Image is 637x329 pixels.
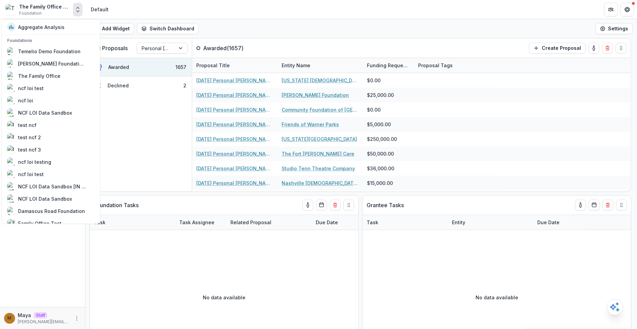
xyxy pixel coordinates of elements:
div: Funding Requested [363,58,414,73]
button: toggle-assigned-to-me [589,43,599,54]
div: Task Assignee [175,219,218,226]
div: Task [363,215,448,230]
div: Task [90,215,175,230]
div: $15,000.00 [367,180,393,187]
div: Related Proposal [226,215,312,230]
a: [DATE] Personal [PERSON_NAME] Community Foundation of [GEOGRAPHIC_DATA][US_STATE] [196,106,273,113]
nav: breadcrumb [88,4,111,14]
button: Open AI Assistant [607,299,623,315]
div: Entity [448,215,533,230]
div: $25,000.00 [367,91,394,99]
div: $250,000.00 [367,135,397,143]
div: Due Date [312,215,363,230]
button: Drag [616,43,627,54]
button: Switch Dashboard [137,23,199,34]
img: The Family Office Personal Giving [5,4,16,15]
div: Declined [108,82,129,89]
div: $0.00 [367,106,381,113]
button: Calendar [316,200,327,211]
a: [DATE] Personal [PERSON_NAME] Friends of Warner Parks [196,121,273,128]
a: Community Foundation of [GEOGRAPHIC_DATA][US_STATE] [282,106,359,113]
div: Due Date [312,219,342,226]
div: Proposal Tags [414,62,457,69]
div: Proposal Tags [414,58,499,73]
button: Get Help [621,3,634,16]
div: Task [363,219,382,226]
p: All Proposals [94,44,128,52]
a: The Fort [PERSON_NAME] Care [282,150,354,157]
button: Delete card [602,43,613,54]
div: 1657 [175,63,186,71]
a: Friends of Warner Parks [282,121,339,128]
a: Studio Tenn Theatre Company [282,165,355,172]
div: The Family Office Personal Giving [19,3,70,10]
a: [US_STATE] [DEMOGRAPHIC_DATA] Children's Home [282,77,359,84]
div: Related Proposal [226,219,275,226]
p: No data available [476,294,518,301]
div: $36,000.00 [367,165,394,172]
a: [DATE] Personal [PERSON_NAME] [US_STATE] [DEMOGRAPHIC_DATA] Children's Home [196,77,273,84]
button: Add Widget [89,23,134,34]
div: Proposal Title [192,58,278,73]
div: Entity [448,219,469,226]
button: toggle-assigned-to-me [575,200,586,211]
div: Maya [8,316,12,320]
p: Foundation Tasks [94,201,139,209]
div: $0.00 [367,77,381,84]
a: [US_STATE][GEOGRAPHIC_DATA] [282,135,357,143]
p: [PERSON_NAME][EMAIL_ADDRESS][DOMAIN_NAME] [18,319,70,325]
p: No data available [203,294,245,301]
p: Staff [34,312,47,318]
button: Drag [343,200,354,211]
a: [DATE] Personal [PERSON_NAME] [PERSON_NAME] Foundation [196,91,273,99]
button: Declined2 [90,76,192,95]
div: 2 [183,82,186,89]
div: Task Assignee [175,215,226,230]
div: Funding Requested [363,62,414,69]
div: $5,000.00 [367,121,391,128]
div: Entity Name [278,58,363,73]
p: Awarded ( 1657 ) [203,44,254,52]
button: Delete card [603,200,613,211]
span: Foundation [19,10,42,16]
button: Create Proposal [529,43,586,54]
button: Drag [616,200,627,211]
a: [PERSON_NAME] Foundation [282,91,349,99]
button: toggle-assigned-to-me [302,200,313,211]
button: Delete card [330,200,341,211]
button: Settings [596,23,633,34]
a: [DATE] Personal [PERSON_NAME] Nashville [DEMOGRAPHIC_DATA]/510 Foundation [196,180,273,187]
div: Awarded [108,63,129,71]
a: [DATE] Personal [PERSON_NAME] The Fort [PERSON_NAME] Care [196,150,273,157]
div: Due Date [533,215,584,230]
div: $50,000.00 [367,150,394,157]
div: Proposal Title [192,62,234,69]
button: Open entity switcher [73,3,83,16]
p: Maya [18,312,31,319]
a: Nashville [DEMOGRAPHIC_DATA]/510 Foundation [282,180,359,187]
p: Grantee Tasks [367,201,404,209]
a: [DATE] Personal [PERSON_NAME] [US_STATE] Film Center [196,135,273,143]
button: Awarded1657 [90,58,192,76]
button: More [73,314,81,323]
div: Default [91,6,109,13]
a: [DATE] Personal [PERSON_NAME] Studio Tenn Theatre Company [196,165,273,172]
div: Due Date [533,219,564,226]
button: Partners [604,3,618,16]
button: Calendar [589,200,600,211]
div: Entity Name [278,62,314,69]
